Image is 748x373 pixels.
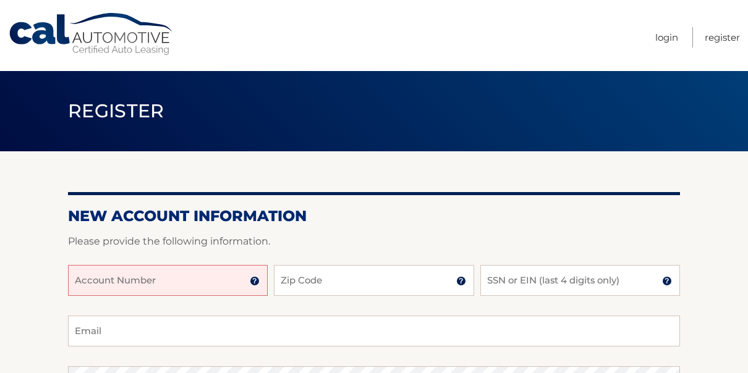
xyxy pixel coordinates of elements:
span: Register [68,99,164,122]
h2: New Account Information [68,207,680,225]
input: Account Number [68,265,268,296]
a: Cal Automotive [8,12,175,56]
input: SSN or EIN (last 4 digits only) [480,265,680,296]
a: Register [705,27,740,48]
input: Email [68,316,680,346]
img: tooltip.svg [250,276,260,286]
img: tooltip.svg [456,276,466,286]
input: Zip Code [274,265,474,296]
p: Please provide the following information. [68,233,680,250]
img: tooltip.svg [662,276,672,286]
a: Login [655,27,678,48]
